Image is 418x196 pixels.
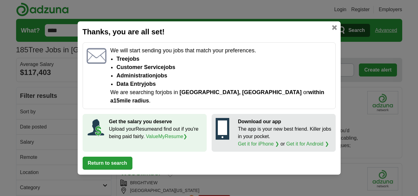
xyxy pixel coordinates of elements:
h2: Thanks, you are all set! [83,26,336,37]
li: Administration jobs [116,72,331,80]
li: Customer Service jobs [116,63,331,72]
li: Tree jobs [116,55,331,63]
li: Data Entry jobs [116,80,331,88]
button: Return to search [83,157,132,170]
p: The app is your new best friend. Killer jobs in your pocket. or [238,125,332,148]
a: Get it for iPhone ❯ [238,141,279,146]
p: We will start sending you jobs that match your preferences. [110,46,331,55]
a: Get it for Android ❯ [286,141,329,146]
p: Upload your Resume and find out if you're being paid fairly. [109,125,203,140]
span: [GEOGRAPHIC_DATA], [GEOGRAPHIC_DATA] [179,89,302,95]
a: ValueMyResume❯ [146,134,187,139]
p: Get the salary you deserve [109,118,203,125]
p: We are searching for jobs in or . [110,88,331,105]
p: Download our app [238,118,332,125]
